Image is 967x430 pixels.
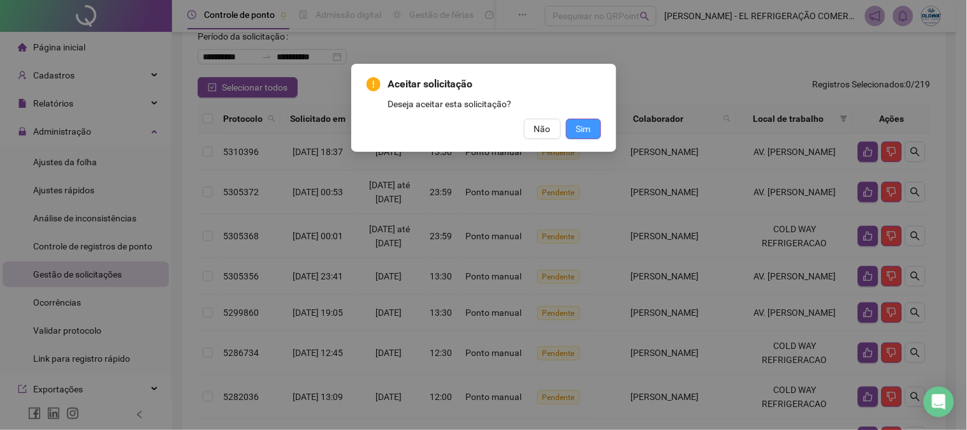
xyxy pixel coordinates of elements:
[524,119,561,139] button: Não
[388,97,601,111] div: Deseja aceitar esta solicitação?
[367,77,381,91] span: exclamation-circle
[388,77,601,92] span: Aceitar solicitação
[576,122,591,136] span: Sim
[534,122,551,136] span: Não
[924,387,954,417] div: Open Intercom Messenger
[566,119,601,139] button: Sim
